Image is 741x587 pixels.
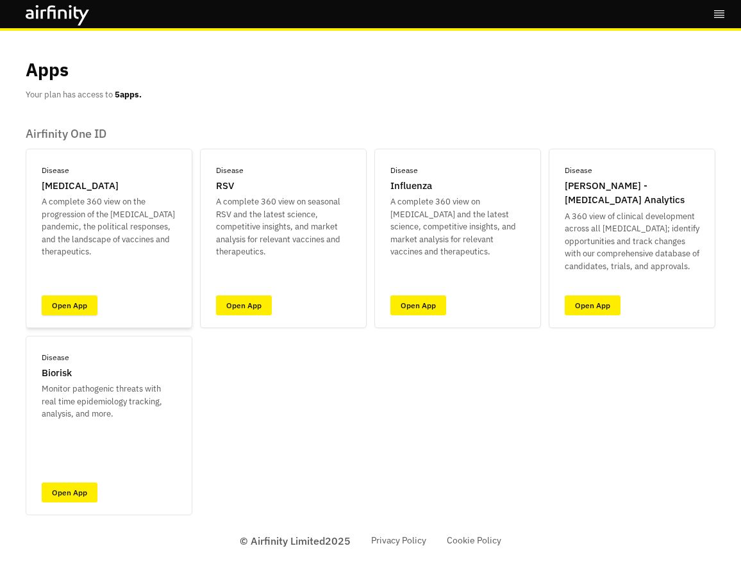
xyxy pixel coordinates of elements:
a: Cookie Policy [447,534,501,547]
p: A 360 view of clinical development across all [MEDICAL_DATA]; identify opportunities and track ch... [565,210,699,273]
p: A complete 360 view on [MEDICAL_DATA] and the latest science, competitive insights, and market an... [390,195,525,258]
a: Open App [565,295,620,315]
p: Biorisk [42,366,72,381]
p: [PERSON_NAME] - [MEDICAL_DATA] Analytics [565,179,699,208]
p: Disease [216,165,244,176]
p: RSV [216,179,234,194]
a: Open App [216,295,272,315]
a: Open App [42,483,97,502]
p: Disease [42,352,69,363]
p: Influenza [390,179,432,194]
p: [MEDICAL_DATA] [42,179,119,194]
p: © Airfinity Limited 2025 [240,533,351,549]
p: Apps [26,56,69,83]
a: Open App [390,295,446,315]
b: 5 apps. [115,89,142,100]
p: Monitor pathogenic threats with real time epidemiology tracking, analysis, and more. [42,383,176,420]
a: Open App [42,295,97,315]
p: Your plan has access to [26,88,142,101]
p: A complete 360 view on the progression of the [MEDICAL_DATA] pandemic, the political responses, a... [42,195,176,258]
a: Privacy Policy [371,534,426,547]
p: Disease [42,165,69,176]
p: A complete 360 view on seasonal RSV and the latest science, competitive insights, and market anal... [216,195,351,258]
p: Airfinity One ID [26,127,715,141]
p: Disease [565,165,592,176]
p: Disease [390,165,418,176]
